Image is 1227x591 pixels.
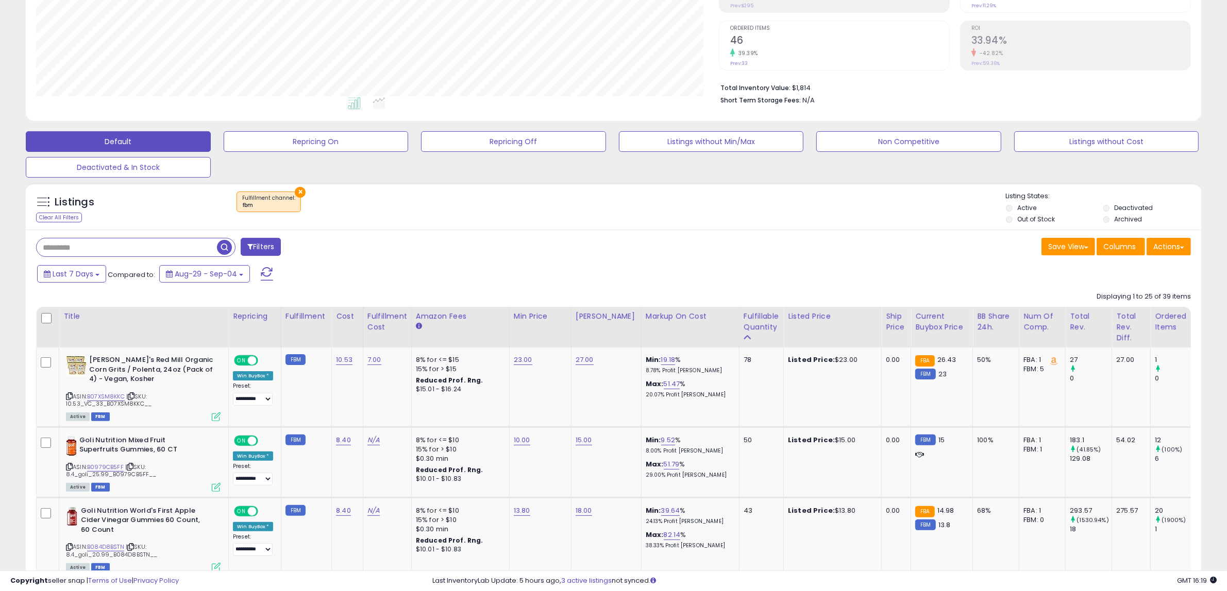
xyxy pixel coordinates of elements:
small: FBM [915,369,935,379]
b: Reduced Prof. Rng. [416,536,483,545]
b: Listed Price: [788,355,835,364]
span: Last 7 Days [53,269,93,279]
button: Default [26,131,211,152]
div: $13.80 [788,506,873,515]
div: FBA: 1 [1023,506,1057,515]
small: Prev: $295 [730,3,753,9]
span: All listings currently available for purchase on Amazon [66,483,90,492]
b: Min: [646,435,661,445]
b: Goli Nutrition Mixed Fruit Superfruits Gummies, 60 CT [79,436,205,457]
small: (41.85%) [1077,445,1101,454]
div: ASIN: [66,436,221,491]
div: 50 [744,436,776,445]
small: 39.39% [735,49,758,57]
div: $15.00 [788,436,873,445]
b: Total Inventory Value: [720,83,791,92]
button: Aug-29 - Sep-04 [159,265,250,283]
div: ASIN: [66,506,221,571]
a: 51.47 [664,379,680,389]
b: Goli Nutrition World's First Apple Cider Vinegar Gummies 60 Count, 60 Count [81,506,206,537]
button: × [295,187,306,198]
div: FBA: 1 [1023,355,1057,364]
div: FBM: 1 [1023,445,1057,454]
b: Max: [646,530,664,540]
b: [PERSON_NAME]'s Red Mill Organic Corn Grits / Polenta, 24oz (Pack of 4) - Vegan, Kosher [89,355,214,387]
th: The percentage added to the cost of goods (COGS) that forms the calculator for Min & Max prices. [641,307,739,347]
a: 18.00 [576,506,592,516]
p: 8.00% Profit [PERSON_NAME] [646,447,731,455]
div: 183.1 [1070,436,1112,445]
div: FBM: 5 [1023,364,1057,374]
span: ON [235,356,248,365]
div: [PERSON_NAME] [576,311,637,322]
small: FBM [285,434,306,445]
div: 15% for > $10 [416,445,501,454]
span: Compared to: [108,270,155,280]
div: Cost [336,311,359,322]
a: 10.00 [514,435,530,445]
b: Min: [646,506,661,515]
div: 0.00 [886,506,903,515]
div: % [646,506,731,525]
a: 27.00 [576,355,594,365]
button: Deactivated & In Stock [26,157,211,178]
div: 275.57 [1116,506,1142,515]
button: Filters [241,238,281,256]
span: | SKU: 10.53_VC_33_B07XSM8KKC__ [66,392,152,408]
img: 41wOhhLV1EL._SL40_.jpg [66,506,78,527]
a: 19.18 [661,355,676,365]
button: Listings without Min/Max [619,131,804,152]
button: Repricing Off [421,131,606,152]
a: 13.80 [514,506,530,516]
button: Non Competitive [816,131,1001,152]
span: 15 [938,435,945,445]
div: % [646,460,731,479]
span: OFF [257,356,273,365]
div: 18 [1070,525,1112,534]
div: $10.01 - $10.83 [416,545,501,554]
div: $0.30 min [416,454,501,463]
span: 23 [938,369,947,379]
div: FBM: 0 [1023,515,1057,525]
a: 3 active listings [561,576,612,585]
div: % [646,530,731,549]
div: 68% [977,506,1011,515]
button: Repricing On [224,131,409,152]
b: Listed Price: [788,435,835,445]
span: ON [235,507,248,515]
div: 78 [744,355,776,364]
span: 2025-09-12 16:19 GMT [1177,576,1217,585]
span: OFF [257,436,273,445]
div: Win BuyBox * [233,522,273,531]
a: 39.64 [661,506,680,516]
button: Last 7 Days [37,265,106,283]
div: Win BuyBox * [233,371,273,380]
div: Last InventoryLab Update: 5 hours ago, not synced. [432,576,1217,586]
span: 14.98 [937,506,954,515]
div: Displaying 1 to 25 of 39 items [1097,292,1191,302]
div: 0 [1155,374,1197,383]
a: 23.00 [514,355,532,365]
div: 129.08 [1070,454,1112,463]
a: 8.40 [336,435,351,445]
div: Ordered Items [1155,311,1192,333]
div: ASIN: [66,355,221,420]
label: Out of Stock [1017,215,1055,223]
li: $1,814 [720,81,1183,93]
button: Columns [1097,238,1145,255]
div: 8% for <= $10 [416,506,501,515]
a: 8.40 [336,506,351,516]
div: FBA: 1 [1023,436,1057,445]
small: Prev: 59.36% [971,60,1000,66]
button: Listings without Cost [1014,131,1199,152]
div: Clear All Filters [36,213,82,222]
span: ON [235,436,248,445]
h5: Listings [55,195,94,210]
div: 0.00 [886,436,903,445]
div: Current Buybox Price [915,311,968,333]
span: ROI [971,26,1190,31]
b: Reduced Prof. Rng. [416,376,483,385]
span: FBM [91,483,110,492]
div: 293.57 [1070,506,1112,515]
div: Listed Price [788,311,877,322]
